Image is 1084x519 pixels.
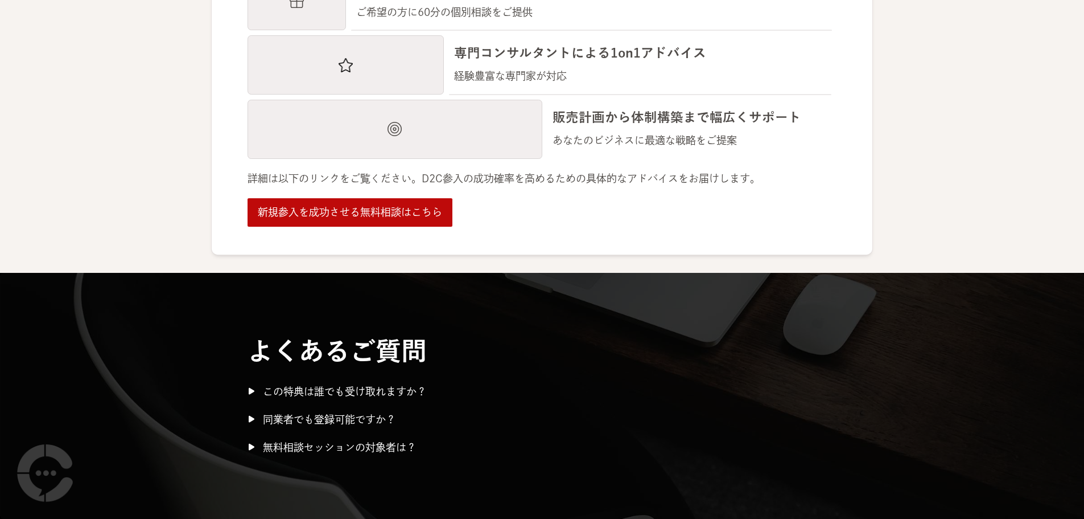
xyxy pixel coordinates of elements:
div: ご希望の方に60分の個別相談をご提供 [356,4,565,21]
div: 詳細は以下のリンク をご覧ください。D2C参入の成功確率を高めるための具体的なアドバイスをお届けします。 [248,170,836,187]
div: 同業者でも登録可能ですか？ [263,411,396,428]
div: 専門コンサルタントによる1on1アドバイス [454,46,706,62]
div: 無料相談セッションの対象者は？ [263,439,417,456]
div: 経験豊富な専門家が対応 [454,68,706,84]
div: よくあるご質問 [248,336,504,368]
div: 販売計画から体制構築まで幅広くサポート [553,110,801,126]
div: あなたのビジネスに最適な戦略をご提案 [553,132,801,149]
a: 新規参入を成功させる無料相談はこちら [248,198,452,227]
div: この特典は誰でも受け取れますか？ [263,383,427,400]
div: 新規参入を成功させる無料相談はこちら [258,204,442,220]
